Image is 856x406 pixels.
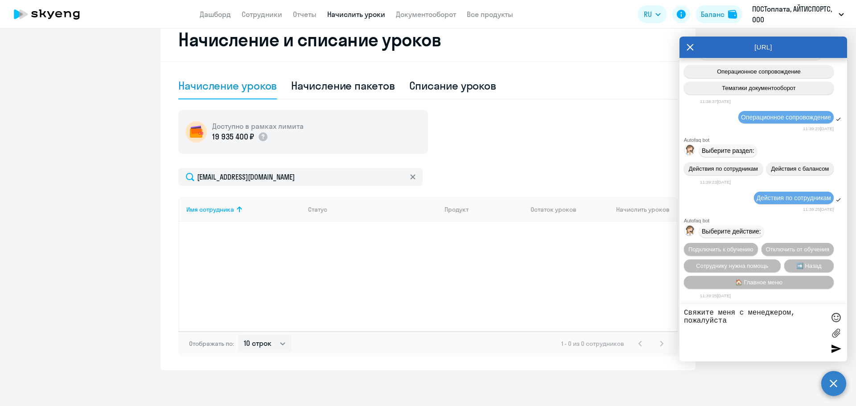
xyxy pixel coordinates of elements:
[803,126,834,131] time: 11:39:23[DATE]
[684,145,695,158] img: bot avatar
[409,78,497,93] div: Списание уроков
[722,85,796,91] span: Тематики документооборот
[638,5,667,23] button: RU
[531,205,586,213] div: Остаток уроков
[700,180,731,185] time: 11:39:23[DATE]
[444,205,469,213] div: Продукт
[757,194,831,201] span: Действия по сотрудникам
[771,165,829,172] span: Действия с балансом
[700,99,731,104] time: 11:38:37[DATE]
[644,9,652,20] span: RU
[684,65,834,78] button: Операционное сопровождение
[766,246,829,253] span: Отключить от обучения
[684,309,825,357] textarea: Свяжите меня с менеджером, пожалуйста
[178,168,423,186] input: Поиск по имени, email, продукту или статусу
[185,121,207,143] img: wallet-circle.png
[696,262,768,269] span: Сотруднику нужна помощь
[735,279,782,286] span: 🏠 Главное меню
[700,293,731,298] time: 11:39:25[DATE]
[766,162,834,175] button: Действия с балансом
[396,10,456,19] a: Документооборот
[695,5,742,23] button: Балансbalance
[531,205,576,213] span: Остаток уроков
[189,340,234,348] span: Отображать по:
[689,165,758,172] span: Действия по сотрудникам
[561,340,624,348] span: 1 - 0 из 0 сотрудников
[688,246,753,253] span: Подключить к обучению
[684,243,758,256] button: Подключить к обучению
[684,162,763,175] button: Действия по сотрудникам
[178,78,277,93] div: Начисление уроков
[748,4,848,25] button: ПОСТоплата, АЙТИСПОРТС, ООО
[178,29,678,50] h2: Начисление и списание уроков
[467,10,513,19] a: Все продукты
[308,205,437,213] div: Статус
[293,10,317,19] a: Отчеты
[752,4,835,25] p: ПОСТоплата, АЙТИСПОРТС, ООО
[741,114,831,121] span: Операционное сопровождение
[796,262,822,269] span: ➡️ Назад
[728,10,737,19] img: balance
[701,9,724,20] div: Баланс
[308,205,327,213] div: Статус
[702,147,754,154] span: Выберите раздел:
[242,10,282,19] a: Сотрудники
[212,131,254,143] p: 19 935 400 ₽
[444,205,524,213] div: Продукт
[717,68,801,75] span: Операционное сопровождение
[684,218,847,223] div: Autofaq bot
[212,121,304,131] h5: Доступно в рамках лимита
[803,207,834,212] time: 11:39:25[DATE]
[684,226,695,238] img: bot avatar
[829,326,843,340] label: Лимит 10 файлов
[702,228,761,235] span: Выберите действие:
[684,137,847,143] div: Autofaq bot
[291,78,395,93] div: Начисление пакетов
[586,197,677,221] th: Начислить уроков
[186,205,234,213] div: Имя сотрудника
[784,259,834,272] button: ➡️ Назад
[761,243,834,256] button: Отключить от обучения
[684,82,834,94] button: Тематики документооборот
[684,259,781,272] button: Сотруднику нужна помощь
[200,10,231,19] a: Дашборд
[684,276,834,289] button: 🏠 Главное меню
[327,10,385,19] a: Начислить уроки
[186,205,301,213] div: Имя сотрудника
